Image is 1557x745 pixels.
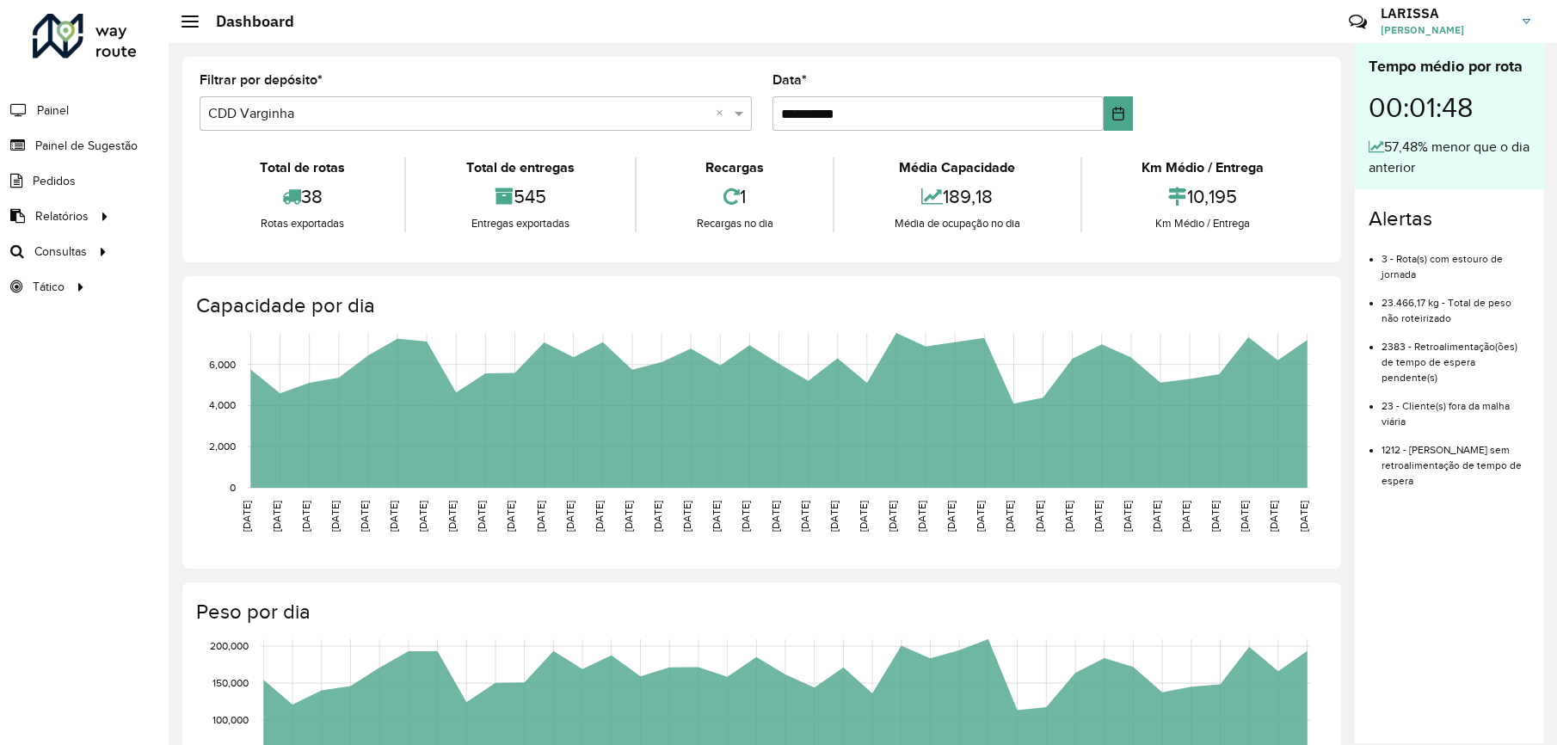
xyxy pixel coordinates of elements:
li: 23 - Cliente(s) fora da malha viária [1382,385,1530,429]
text: [DATE] [564,501,575,532]
text: [DATE] [1180,501,1191,532]
li: 3 - Rota(s) com estouro de jornada [1382,238,1530,282]
text: [DATE] [1063,501,1074,532]
div: 57,48% menor que o dia anterior [1369,137,1530,178]
div: Total de rotas [204,157,400,178]
text: [DATE] [594,501,605,532]
span: Painel [37,102,69,120]
button: Choose Date [1104,96,1133,131]
text: [DATE] [828,501,840,532]
text: [DATE] [916,501,927,532]
div: Km Médio / Entrega [1086,215,1320,232]
span: Clear all [716,103,730,124]
text: [DATE] [740,501,751,532]
h4: Capacidade por dia [196,293,1324,318]
text: [DATE] [887,501,898,532]
div: 38 [204,178,400,215]
text: [DATE] [388,501,399,532]
text: 0 [230,482,236,493]
text: [DATE] [300,501,311,532]
text: [DATE] [799,501,810,532]
li: 23.466,17 kg - Total de peso não roteirizado [1382,282,1530,326]
div: Média Capacidade [839,157,1075,178]
h4: Peso por dia [196,600,1324,625]
h2: Dashboard [199,12,294,31]
div: 00:01:48 [1369,78,1530,137]
text: [DATE] [417,501,428,532]
span: Tático [33,278,65,296]
text: 200,000 [210,640,249,651]
text: [DATE] [975,501,986,532]
text: [DATE] [1298,501,1309,532]
div: Entregas exportadas [410,215,630,232]
div: 1 [641,178,828,215]
text: [DATE] [1034,501,1045,532]
text: [DATE] [945,501,957,532]
text: [DATE] [711,501,722,532]
text: [DATE] [241,501,252,532]
span: [PERSON_NAME] [1381,22,1510,38]
li: 2383 - Retroalimentação(ões) de tempo de espera pendente(s) [1382,326,1530,385]
text: [DATE] [505,501,516,532]
label: Data [772,70,807,90]
span: Pedidos [33,172,76,190]
text: [DATE] [476,501,487,532]
div: 10,195 [1086,178,1320,215]
text: [DATE] [1209,501,1221,532]
text: [DATE] [652,501,663,532]
label: Filtrar por depósito [200,70,323,90]
div: 545 [410,178,630,215]
text: [DATE] [623,501,634,532]
text: [DATE] [271,501,282,532]
a: Contato Rápido [1339,3,1376,40]
span: Relatórios [35,207,89,225]
text: [DATE] [1151,501,1162,532]
div: Km Médio / Entrega [1086,157,1320,178]
div: 189,18 [839,178,1075,215]
text: 100,000 [212,714,249,725]
text: 6,000 [209,359,236,370]
text: [DATE] [329,501,341,532]
text: [DATE] [359,501,370,532]
text: [DATE] [770,501,781,532]
span: Painel de Sugestão [35,137,138,155]
text: [DATE] [681,501,692,532]
text: [DATE] [1092,501,1104,532]
div: Total de entregas [410,157,630,178]
text: [DATE] [535,501,546,532]
text: [DATE] [446,501,458,532]
text: [DATE] [1004,501,1015,532]
text: [DATE] [1239,501,1250,532]
text: [DATE] [1122,501,1133,532]
div: Recargas no dia [641,215,828,232]
text: [DATE] [1268,501,1279,532]
h4: Alertas [1369,206,1530,231]
h3: LARISSA [1381,5,1510,22]
text: 150,000 [212,677,249,688]
li: 1212 - [PERSON_NAME] sem retroalimentação de tempo de espera [1382,429,1530,489]
text: 4,000 [209,400,236,411]
div: Tempo médio por rota [1369,55,1530,78]
span: Consultas [34,243,87,261]
text: 2,000 [209,440,236,452]
div: Rotas exportadas [204,215,400,232]
div: Recargas [641,157,828,178]
text: [DATE] [858,501,869,532]
div: Média de ocupação no dia [839,215,1075,232]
